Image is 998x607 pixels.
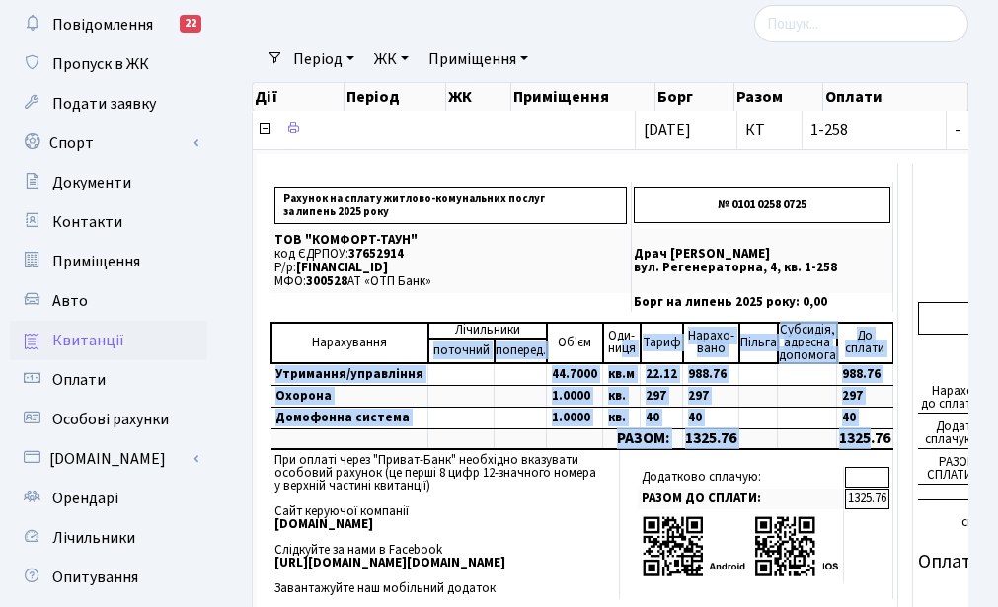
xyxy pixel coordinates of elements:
[641,407,683,428] td: 40
[10,281,207,321] a: Авто
[296,259,388,276] span: [FINANCIAL_ID]
[641,385,683,407] td: 297
[683,363,739,386] td: 988.76
[271,407,428,428] td: Домофонна система
[274,187,627,224] p: Рахунок на сплату житлово-комунальних послуг за липень 2025 року
[837,363,893,386] td: 988.76
[52,14,153,36] span: Повідомлення
[428,323,547,339] td: Лічильники
[837,407,893,428] td: 40
[52,93,156,114] span: Подати заявку
[271,385,428,407] td: Охорона
[10,123,207,163] a: Спорт
[603,363,641,386] td: кв.м
[641,363,683,386] td: 22.12
[823,83,968,111] th: Оплати
[52,369,106,391] span: Оплати
[683,428,739,449] td: 1325.76
[446,83,511,111] th: ЖК
[837,428,893,449] td: 1325.76
[270,450,620,599] td: При оплаті через "Приват-Банк" необхідно вказувати особовий рахунок (це перші 8 цифр 12-значного ...
[285,42,362,76] a: Період
[734,83,823,111] th: Разом
[253,83,345,111] th: Дії
[655,83,734,111] th: Борг
[837,385,893,407] td: 297
[52,290,88,312] span: Авто
[638,467,844,488] td: Додатково сплачую:
[274,248,627,261] p: код ЄДРПОУ:
[642,514,839,578] img: apps-qrcodes.png
[10,5,207,44] a: Повідомлення22
[547,407,603,428] td: 1.0000
[10,439,207,479] a: [DOMAIN_NAME]
[739,323,778,363] td: Пільга
[52,172,131,193] span: Документи
[348,245,404,263] span: 37652914
[10,84,207,123] a: Подати заявку
[10,479,207,518] a: Орендарі
[10,163,207,202] a: Документи
[810,122,939,138] span: 1-258
[10,321,207,360] a: Квитанції
[603,428,683,449] td: РАЗОМ:
[683,323,739,363] td: Нарахо- вано
[955,119,960,141] span: -
[10,360,207,400] a: Оплати
[52,409,169,430] span: Особові рахунки
[274,262,627,274] p: Р/р:
[547,323,603,363] td: Об'єм
[547,385,603,407] td: 1.0000
[634,296,890,309] p: Борг на липень 2025 року: 0,00
[511,83,656,111] th: Приміщення
[754,5,968,42] input: Пошук...
[634,187,890,223] p: № 0101 0258 0725
[603,385,641,407] td: кв.
[547,363,603,386] td: 44.7000
[644,119,691,141] span: [DATE]
[52,527,135,549] span: Лічильники
[428,339,495,363] td: поточний
[603,323,641,363] td: Оди- ниця
[271,363,428,386] td: Утримання/управління
[10,518,207,558] a: Лічильники
[306,272,347,290] span: 300528
[845,489,889,509] td: 1325.76
[634,248,890,261] p: Драч [PERSON_NAME]
[52,251,140,272] span: Приміщення
[52,211,122,233] span: Контакти
[745,122,794,138] span: КТ
[495,339,547,363] td: поперед.
[683,407,739,428] td: 40
[683,385,739,407] td: 297
[274,515,373,533] b: [DOMAIN_NAME]
[52,330,124,351] span: Квитанції
[421,42,536,76] a: Приміщення
[10,558,207,597] a: Опитування
[10,242,207,281] a: Приміщення
[837,323,893,363] td: До cплати
[638,489,844,509] td: РАЗОМ ДО СПЛАТИ:
[180,15,201,33] div: 22
[274,234,627,247] p: ТОВ "КОМФОРТ-ТАУН"
[52,488,118,509] span: Орендарі
[274,275,627,288] p: МФО: АТ «ОТП Банк»
[52,53,149,75] span: Пропуск в ЖК
[778,323,837,363] td: Субсидія, адресна допомога
[10,202,207,242] a: Контакти
[274,554,505,571] b: [URL][DOMAIN_NAME][DOMAIN_NAME]
[603,407,641,428] td: кв.
[366,42,417,76] a: ЖК
[10,44,207,84] a: Пропуск в ЖК
[10,400,207,439] a: Особові рахунки
[345,83,446,111] th: Період
[271,323,428,363] td: Нарахування
[52,567,138,588] span: Опитування
[634,262,890,274] p: вул. Регенераторна, 4, кв. 1-258
[641,323,683,363] td: Тариф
